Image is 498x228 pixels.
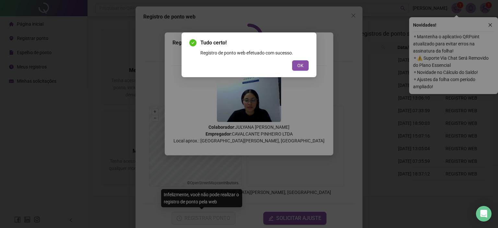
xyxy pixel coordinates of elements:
button: OK [292,60,309,71]
span: check-circle [189,39,196,46]
span: OK [297,62,303,69]
span: Tudo certo! [200,39,309,47]
div: Registro de ponto web efetuado com sucesso. [200,49,309,56]
div: Open Intercom Messenger [476,206,492,222]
